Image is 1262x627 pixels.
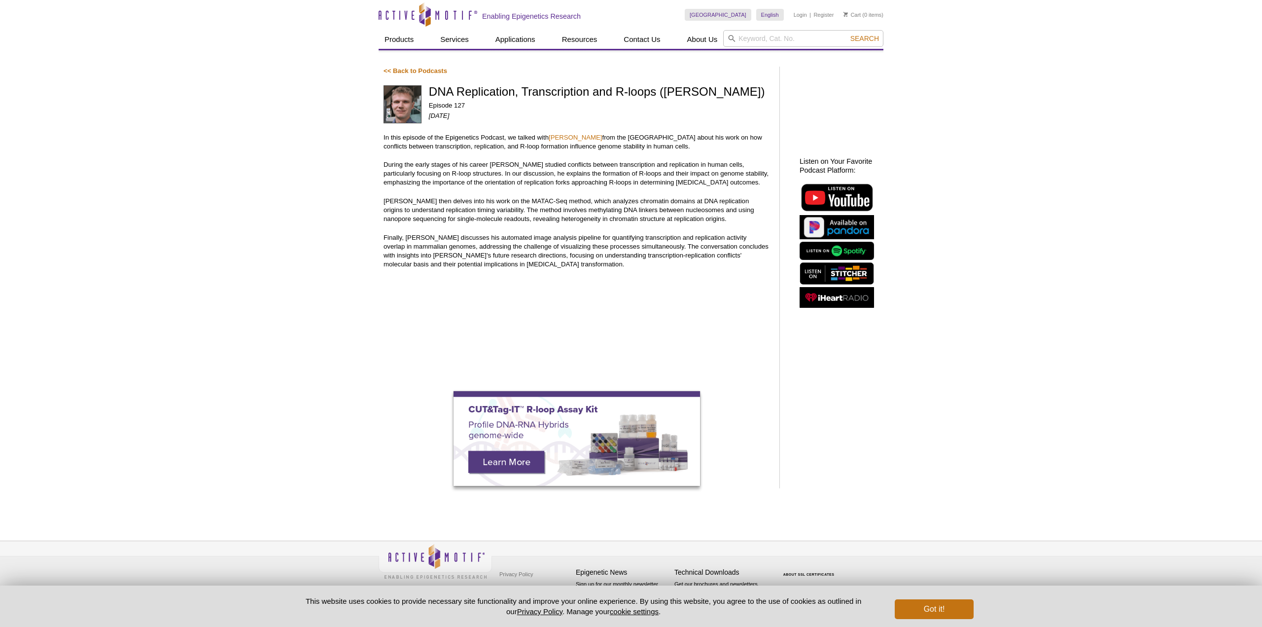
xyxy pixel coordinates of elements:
li: | [809,9,811,21]
a: Contact Us [618,30,666,49]
a: Services [434,30,475,49]
a: Products [379,30,420,49]
h4: Epigenetic News [576,568,669,577]
img: Your Cart [843,12,848,17]
p: Episode 127 [429,101,770,110]
a: Privacy Policy [497,567,535,582]
a: Privacy Policy [517,607,562,616]
button: Got it! [895,599,974,619]
button: Search [847,34,882,43]
img: Active Motif, [379,541,492,581]
li: (0 items) [843,9,883,21]
p: Sign up for our monthly newsletter highlighting recent publications in the field of epigenetics. [576,580,669,614]
a: Register [813,11,834,18]
p: During the early stages of his career [PERSON_NAME] studied conflicts between transcription and r... [384,160,770,187]
h1: DNA Replication, Transcription and R-loops ([PERSON_NAME]) [429,85,770,100]
em: [DATE] [429,112,450,119]
p: In this episode of the Epigenetics Podcast, we talked with from the [GEOGRAPHIC_DATA] about his w... [384,133,770,151]
a: ABOUT SSL CERTIFICATES [783,573,835,576]
iframe: DNA Replication, Transcription and R-loops (Stephan Hamperl) [384,279,770,353]
img: Listen on Spotify [800,242,874,260]
a: Cart [843,11,861,18]
a: Terms & Conditions [497,582,549,596]
a: Applications [490,30,541,49]
p: Get our brochures and newsletters, or request them by mail. [674,580,768,605]
p: [PERSON_NAME] then delves into his work on the MATAC-Seq method, which analyzes chromatin domains... [384,197,770,223]
a: Login [794,11,807,18]
a: [GEOGRAPHIC_DATA] [685,9,751,21]
img: Listen on Stitcher [800,262,874,285]
a: [PERSON_NAME] [549,134,602,141]
p: This website uses cookies to provide necessary site functionality and improve your online experie... [288,596,878,617]
p: Finally, [PERSON_NAME] discusses his automated image analysis pipeline for quantifying transcript... [384,233,770,269]
a: << Back to Podcasts [384,67,447,74]
h2: Listen on Your Favorite Podcast Platform: [800,157,878,175]
table: Click to Verify - This site chose Symantec SSL for secure e-commerce and confidential communicati... [773,558,847,580]
h4: Technical Downloads [674,568,768,577]
img: Stephan Hamperl [384,85,421,123]
button: cookie settings [610,607,659,616]
img: Listen on iHeartRadio [800,287,874,308]
span: Search [850,35,879,42]
a: Resources [556,30,603,49]
a: About Us [681,30,724,49]
a: English [756,9,784,21]
h2: Enabling Epigenetics Research [482,12,581,21]
input: Keyword, Cat. No. [723,30,883,47]
img: Listen on YouTube [800,182,874,213]
img: Listen on Pandora [800,215,874,239]
img: Active Motif CUT&Tag R-loop Kit [454,391,700,486]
